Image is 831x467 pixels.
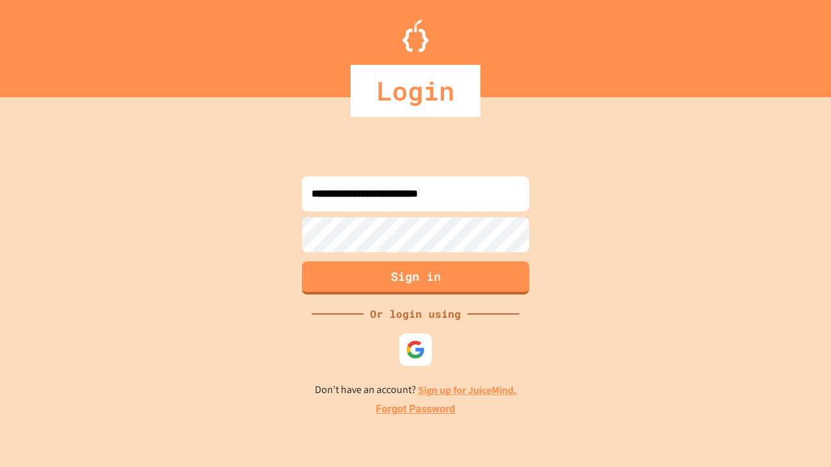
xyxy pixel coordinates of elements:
button: Sign in [302,261,529,294]
img: google-icon.svg [406,340,425,359]
a: Forgot Password [376,401,455,417]
div: Login [351,65,480,117]
p: Don't have an account? [315,382,517,398]
a: Sign up for JuiceMind. [418,383,517,397]
img: Logo.svg [403,19,428,52]
div: Or login using [364,306,467,322]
